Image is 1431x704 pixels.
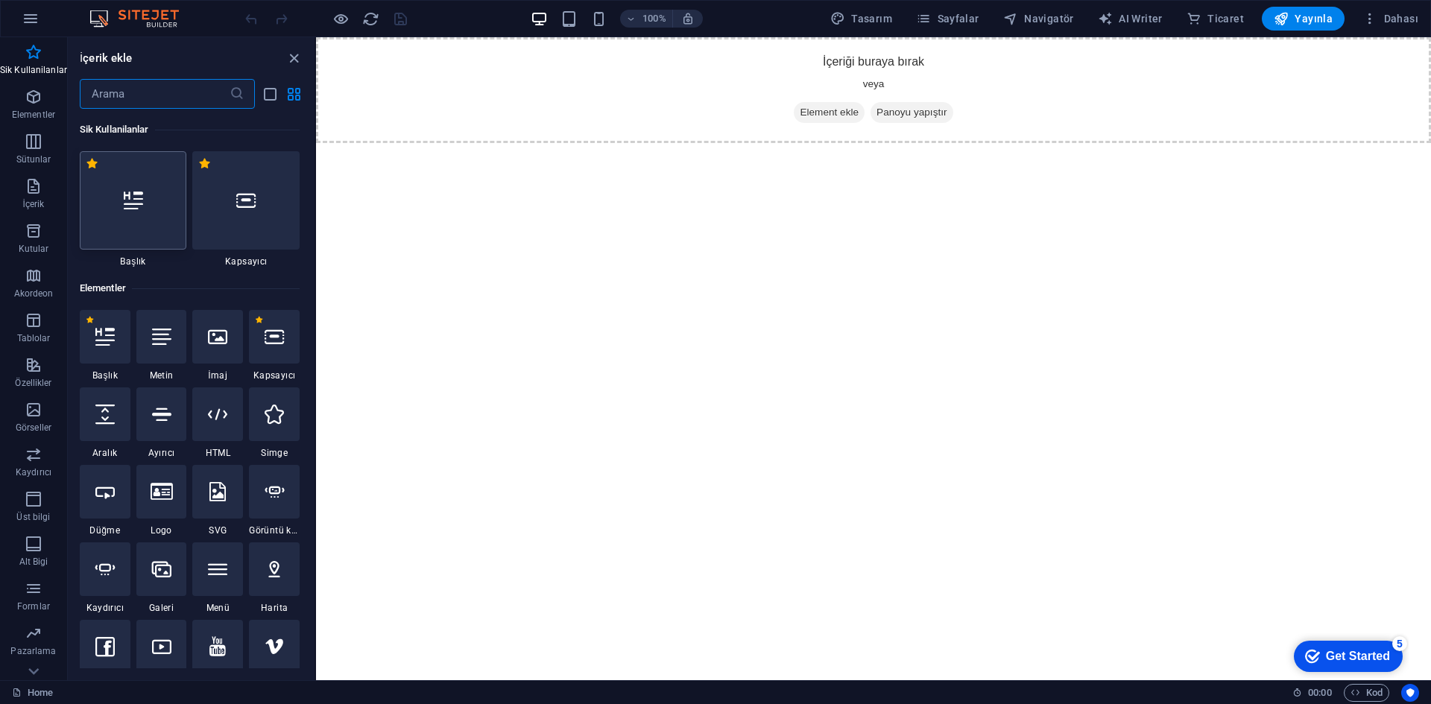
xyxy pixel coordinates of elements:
span: SVG [192,524,243,536]
span: Sık kullanılanlardan çıkar [86,316,94,324]
span: HTML [192,447,243,459]
div: Metin [136,310,187,381]
span: 00 00 [1308,684,1331,702]
div: Görüntü kaydırıcı [249,465,300,536]
div: Logo [136,465,187,536]
span: Sık kullanılanlardan çıkar [198,157,211,170]
span: Element ekle [478,65,549,86]
span: Galeri [136,602,187,614]
p: Kutular [19,243,49,255]
div: 5 [110,3,125,18]
p: Formlar [17,600,50,612]
p: Alt Bigi [19,556,48,568]
span: Kapsayıcı [192,256,300,267]
div: Harita [249,542,300,614]
span: Başlık [80,256,187,267]
button: Tasarım [824,7,898,31]
div: Kaydırıcı [80,542,130,614]
div: Tasarım (Ctrl+Alt+Y) [824,7,898,31]
div: Başlık [80,151,187,267]
span: Kapsayıcı [249,370,300,381]
div: Get Started [44,16,108,30]
p: Özellikler [15,377,51,389]
h6: Elementler [80,279,300,297]
button: Ticaret [1181,7,1250,31]
p: Pazarlama [10,645,56,657]
button: 100% [620,10,673,28]
h6: Sik Kullanilanlar [80,121,300,139]
button: Sayfalar [910,7,985,31]
div: Get Started 5 items remaining, 0% complete [12,7,121,39]
span: Logo [136,524,187,536]
button: Yayınla [1262,7,1345,31]
span: Metin [136,370,187,381]
div: Simge [249,387,300,459]
span: Görüntü kaydırıcı [249,524,300,536]
span: Yayınla [1274,11,1333,26]
span: Navigatör [1003,11,1074,26]
button: grid-view [285,85,303,103]
span: Simge [249,447,300,459]
span: Panoyu yapıştır [555,65,636,86]
div: SVG [192,465,243,536]
div: Kapsayıcı [249,310,300,381]
span: Dahası [1362,11,1418,26]
p: Üst bilgi [16,511,50,523]
p: Elementler [12,109,55,121]
span: : [1318,687,1321,698]
div: Menü [192,542,243,614]
button: Dahası [1356,7,1424,31]
div: Kapsayıcı [192,151,300,267]
button: close panel [285,49,303,67]
div: Düğme [80,465,130,536]
button: Navigatör [997,7,1080,31]
img: Editor Logo [86,10,198,28]
div: İmaj [192,310,243,381]
i: Yeniden boyutlandırmada yakınlaştırma düzeyini seçilen cihaza uyacak şekilde otomatik olarak ayarla. [681,12,695,25]
div: Aralık [80,387,130,459]
p: İçerik [22,198,44,210]
button: list-view [261,85,279,103]
a: Seçimi iptal etmek için tıkla. Sayfaları açmak için çift tıkla [12,684,53,702]
span: Sayfalar [916,11,979,26]
span: Harita [249,602,300,614]
p: Akordeon [14,288,54,299]
span: Sık kullanılanlardan çıkar [86,157,98,170]
h6: Oturum süresi [1292,684,1332,702]
div: Başlık [80,310,130,381]
h6: İçerik ekle [80,49,133,67]
span: İmaj [192,370,243,381]
span: Başlık [80,370,130,381]
button: Ön izleme modundan çıkıp düzenlemeye devam etmek için buraya tıklayın [332,10,350,28]
span: Kod [1351,684,1383,702]
p: Sütunlar [16,153,51,165]
span: Düğme [80,524,130,536]
p: Görseller [16,422,51,434]
button: AI Writer [1092,7,1169,31]
span: Sık kullanılanlardan çıkar [255,316,263,324]
span: Ticaret [1187,11,1244,26]
span: Menü [192,602,243,614]
h6: 100% [642,10,666,28]
span: Aralık [80,447,130,459]
div: HTML [192,387,243,459]
div: Ayırıcı [136,387,187,459]
p: Kaydırıcı [16,466,51,478]
button: Kod [1344,684,1389,702]
span: Kaydırıcı [80,602,130,614]
p: Tablolar [17,332,51,344]
i: Sayfayı yeniden yükleyin [362,10,379,28]
input: Arama [80,79,230,109]
button: Usercentrics [1401,684,1419,702]
button: reload [361,10,379,28]
span: Ayırıcı [136,447,187,459]
span: AI Writer [1098,11,1163,26]
div: Galeri [136,542,187,614]
span: Tasarım [830,11,892,26]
